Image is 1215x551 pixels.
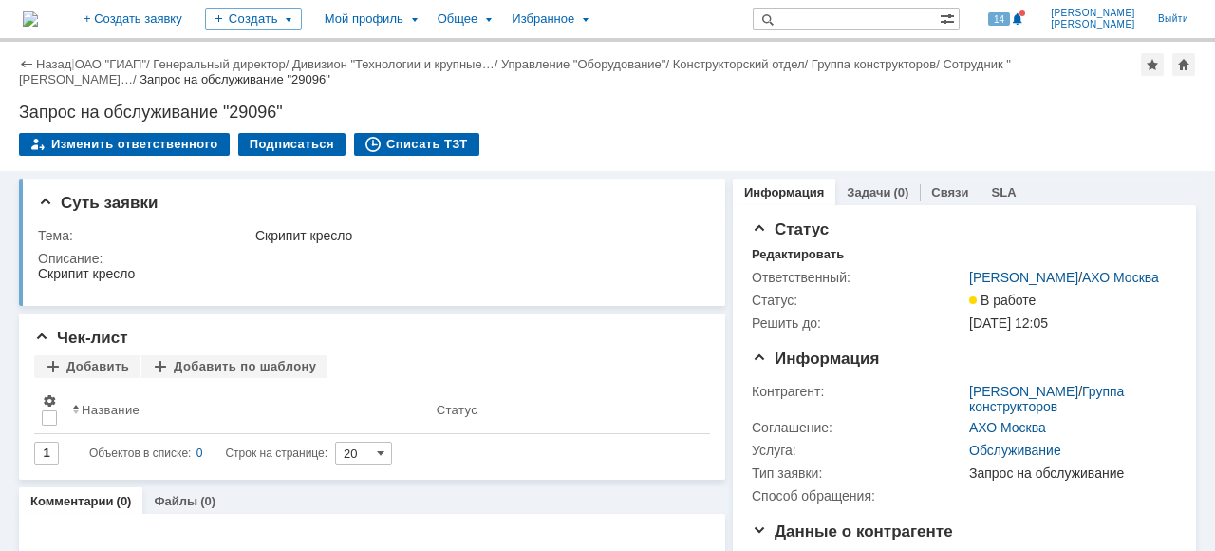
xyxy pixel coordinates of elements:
div: | [71,56,74,70]
div: / [812,57,944,71]
div: (0) [200,494,215,508]
a: [PERSON_NAME] [969,384,1078,399]
span: Информация [752,350,879,368]
a: Группа конструкторов [812,57,936,71]
div: Тема: [38,228,252,243]
a: Генеральный директор [153,57,285,71]
div: Редактировать [752,247,844,262]
div: Создать [205,8,302,30]
div: Контрагент: [752,384,965,399]
div: Запрос на обслуживание [969,465,1169,481]
div: Решить до: [752,315,965,331]
a: Дивизион "Технологии и крупные… [292,57,495,71]
span: 14 [988,12,1010,26]
div: Статус [437,403,477,417]
span: [PERSON_NAME] [1051,8,1135,19]
a: Сотрудник "[PERSON_NAME]… [19,57,1011,86]
div: / [19,57,1011,86]
div: (0) [117,494,132,508]
a: Обслуживание [969,443,1061,458]
a: [PERSON_NAME] [969,270,1078,285]
div: (0) [893,185,908,199]
a: Управление "Оборудование" [501,57,666,71]
div: Сделать домашней страницей [1172,53,1195,76]
a: АХО Москва [969,420,1046,435]
div: Статус: [752,293,965,308]
div: Скрипит кресло [255,228,700,243]
div: Услуга: [752,443,965,458]
div: Соглашение: [752,420,965,435]
span: В работе [969,293,1036,308]
a: Конструкторский отдел [673,57,805,71]
span: Объектов в списке: [89,446,191,460]
span: Данные о контрагенте [752,522,953,541]
a: Группа конструкторов [969,384,1124,414]
i: Строк на странице: [89,442,327,465]
a: SLA [992,185,1017,199]
th: Название [65,386,429,434]
a: Связи [931,185,968,199]
div: Запрос на обслуживание "29096" [140,72,330,86]
div: Описание: [38,251,703,266]
div: / [673,57,812,71]
div: / [969,270,1159,285]
span: Статус [752,220,829,238]
span: Расширенный поиск [940,9,959,27]
img: logo [23,11,38,27]
a: Задачи [847,185,890,199]
div: Запрос на обслуживание "29096" [19,103,1196,122]
div: / [153,57,292,71]
a: Перейти на домашнюю страницу [23,11,38,27]
span: [PERSON_NAME] [1051,19,1135,30]
a: Файлы [154,494,197,508]
a: Комментарии [30,494,114,508]
a: АХО Москва [1082,270,1159,285]
th: Статус [429,386,695,434]
a: Назад [36,57,71,71]
span: Настройки [42,393,57,408]
div: / [969,384,1169,414]
a: ОАО "ГИАП" [75,57,146,71]
span: [DATE] 12:05 [969,315,1048,331]
div: Добавить в избранное [1141,53,1164,76]
div: Ответственный: [752,270,965,285]
div: / [292,57,501,71]
div: / [75,57,154,71]
span: Суть заявки [38,194,158,212]
div: Тип заявки: [752,465,965,481]
div: / [501,57,673,71]
div: 0 [196,442,203,465]
div: Способ обращения: [752,488,965,503]
a: Информация [744,185,824,199]
span: Чек-лист [34,329,128,347]
div: Название [82,403,140,417]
